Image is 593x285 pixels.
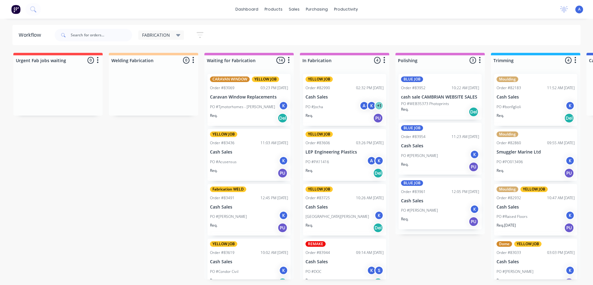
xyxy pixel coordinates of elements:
div: 11:03 AM [DATE] [261,140,288,146]
div: YELLOW JOB [305,186,333,192]
p: Caravan Window Replacements [210,94,288,100]
p: Cash Sales [210,205,288,210]
div: K [565,156,575,165]
div: 03:03 PM [DATE] [547,250,575,255]
div: YELLOW JOB [520,186,548,192]
p: PO #Acusensus [210,159,237,165]
div: 03:26 PM [DATE] [356,140,384,146]
div: 09:55 AM [DATE] [547,140,575,146]
div: Order #83954 [401,134,426,140]
div: MouldingOrder #8286009:55 AM [DATE]Smuggler Marine LtdPO #PO013496KReq.PU [494,129,577,181]
p: Req. [401,216,408,222]
p: Cash Sales [497,259,575,264]
div: K [367,101,376,110]
div: S [374,266,384,275]
div: Del [373,168,383,178]
p: PO #DOC [305,269,321,274]
div: YELLOW JOB [514,241,542,247]
div: PU [373,113,383,123]
div: BLUE JOB [401,76,423,82]
div: K [565,211,575,220]
p: Req. [210,223,217,228]
div: K [374,156,384,165]
div: YELLOW JOB [305,131,333,137]
div: CARAVAN WINDOWYELLOW JOBOrder #8306903:23 PM [DATE]Caravan Window ReplacementsPO #Tjmotorhomes - ... [207,74,291,126]
p: Req. [305,278,313,283]
div: PU [278,223,288,233]
div: Order #83069 [210,85,234,91]
p: [GEOGRAPHIC_DATA][PERSON_NAME] [305,214,369,219]
p: PO #[PERSON_NAME] [210,214,247,219]
p: Cash Sales [210,259,288,264]
div: 12:45 PM [DATE] [261,195,288,201]
span: A [578,7,581,12]
div: K [565,101,575,110]
div: sales [286,5,303,14]
p: Req. [497,168,504,173]
div: Order #83952 [401,85,426,91]
div: K [367,266,376,275]
div: Order #82860 [497,140,521,146]
div: Fabrication WELD [210,186,246,192]
div: Order #83961 [401,189,426,195]
p: PO #[PERSON_NAME] [401,208,438,213]
div: Fabrication WELDOrder #8349112:45 PM [DATE]Cash SalesPO #[PERSON_NAME]KReq.PU [207,184,291,236]
div: Order #82932 [497,195,521,201]
div: Moulding [497,186,518,192]
div: BLUE JOBOrder #8396112:05 PM [DATE]Cash SalesPO #[PERSON_NAME]KReq.PU [399,178,482,230]
div: YELLOW JOB [305,76,333,82]
div: Order #83033 [497,250,521,255]
div: Moulding [497,76,518,82]
p: PO #[PERSON_NAME] [401,153,438,159]
p: cash sale CAMBRIAN WEBSITE SALES [401,94,479,100]
div: K [565,266,575,275]
div: YELLOW JOB [252,76,279,82]
p: Cash Sales [305,94,384,100]
div: K [374,211,384,220]
p: PO #WEB35373 Photoprints [401,101,449,107]
div: PU [564,223,574,233]
div: K [279,266,288,275]
div: BLUE JOBOrder #8395210:22 AM [DATE]cash sale CAMBRIAN WEBSITE SALESPO #WEB35373 PhotoprintsReq.Del [399,74,482,120]
div: YELLOW JOBOrder #8360603:26 PM [DATE]LEP Engineering PlasticsPO #PA11416AKReq.Del [303,129,386,181]
p: Req. [210,113,217,118]
div: K [470,150,479,159]
p: PO #Raised Floors [497,214,528,219]
p: Cash Sales [305,205,384,210]
div: PU [469,162,479,172]
img: Factory [11,5,20,14]
div: YELLOW JOB [210,131,237,137]
div: Del [373,223,383,233]
div: K [279,101,288,110]
a: dashboard [232,5,261,14]
div: Order #82990 [305,85,330,91]
div: MouldingOrder #8218311:52 AM [DATE]Cash SalesPO #bonfiglioliKReq.Del [494,74,577,126]
div: A [359,101,369,110]
p: PO #[PERSON_NAME] [497,269,533,274]
div: 10:26 AM [DATE] [356,195,384,201]
div: purchasing [303,5,331,14]
p: Req. [497,113,504,118]
p: PO #PA11416 [305,159,329,165]
div: BLUE JOB [401,125,423,131]
div: YELLOW JOB [210,241,237,247]
div: MouldingYELLOW JOBOrder #8293210:47 AM [DATE]Cash SalesPO #Raised FloorsKReq.[DATE]PU [494,184,577,236]
div: Workflow [19,31,44,39]
p: Cash Sales [497,94,575,100]
p: Req. [DATE] [497,223,516,228]
div: Order #82183 [497,85,521,91]
p: PO #PO013496 [497,159,523,165]
div: 02:32 PM [DATE] [356,85,384,91]
div: K [470,205,479,214]
div: Del [278,113,288,123]
div: 10:22 AM [DATE] [452,85,479,91]
p: Req. [305,223,313,228]
div: products [261,5,286,14]
div: K [279,211,288,220]
div: Order #83491 [210,195,234,201]
div: REMAKE [305,241,326,247]
p: PO #bonfiglioli [497,104,521,110]
div: Order #83944 [305,250,330,255]
p: Req. [497,278,504,283]
div: productivity [331,5,361,14]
